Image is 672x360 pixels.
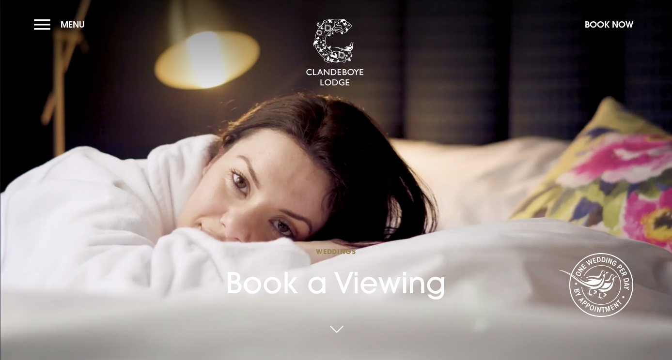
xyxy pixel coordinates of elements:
[306,19,364,87] img: Clandeboye Lodge
[61,19,85,30] span: Menu
[34,14,90,35] button: Menu
[580,14,638,35] button: Book Now
[226,247,446,256] span: Weddings
[226,247,446,300] h1: Book a Viewing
